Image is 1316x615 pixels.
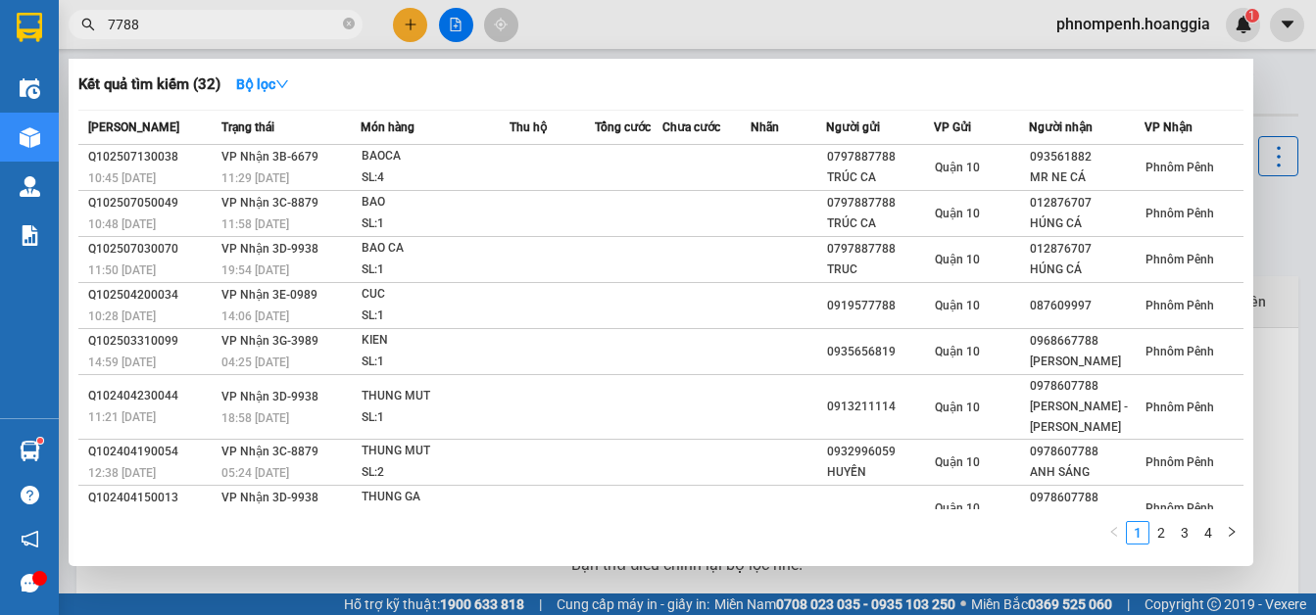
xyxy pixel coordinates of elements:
span: Quận 10 [935,455,980,469]
div: Q102504200034 [88,285,216,306]
img: warehouse-icon [20,127,40,148]
li: Previous Page [1102,521,1126,544]
div: [PERSON_NAME] [1030,352,1144,372]
div: TRÚC CA [827,213,934,234]
span: 11:29 [DATE] [221,171,289,185]
span: 14:59 [DATE] [88,355,156,369]
div: THUNG MUT [362,441,509,462]
span: Phnôm Pênh [1145,161,1214,174]
span: 10:45 [DATE] [88,171,156,185]
span: Người gửi [826,120,880,134]
a: 2 [1150,522,1172,544]
span: 10:48 [DATE] [88,217,156,231]
span: Phnôm Pênh [1145,401,1214,414]
span: VP Nhận 3G-3989 [221,334,318,348]
div: 0919577788 [827,296,934,316]
img: logo-vxr [17,13,42,42]
div: BAO [362,192,509,213]
div: 0968667788 [1030,331,1144,352]
span: notification [21,530,39,548]
span: 11:50 [DATE] [88,263,156,277]
span: VP Gửi [934,120,971,134]
span: Quận 10 [935,345,980,358]
div: Q102507050049 [88,193,216,213]
span: Thu hộ [510,120,547,134]
span: 19:54 [DATE] [221,263,289,277]
div: SL: 1 [362,306,509,327]
span: Phnôm Pênh [1145,501,1214,515]
span: 18:58 [DATE] [221,411,289,425]
div: 0935656819 [827,342,934,362]
span: 05:24 [DATE] [221,466,289,480]
span: Trạng thái [221,120,274,134]
div: Q102507030070 [88,239,216,260]
span: down [275,77,289,91]
div: MR NE CÁ [1030,167,1144,188]
div: CUC [362,284,509,306]
span: Quận 10 [935,501,980,515]
a: 1 [1127,522,1148,544]
div: Q102404190054 [88,442,216,462]
span: Chưa cước [662,120,720,134]
div: ANH SÁNG [1030,508,1144,529]
div: 087609997 [1030,296,1144,316]
img: warehouse-icon [20,78,40,99]
span: 10:28 [DATE] [88,309,156,323]
span: VP Nhận [1145,120,1193,134]
span: Món hàng [361,120,414,134]
img: solution-icon [20,225,40,246]
li: 1 [1126,521,1149,544]
li: 2 [1149,521,1173,544]
span: 14:06 [DATE] [221,309,289,323]
span: 04:25 [DATE] [221,355,289,369]
span: VP Nhận 3C-8879 [221,445,318,458]
div: TRUC [827,260,934,280]
div: 0932996059 [827,442,934,462]
li: Next Page [1220,521,1243,544]
div: 012876707 [1030,239,1144,260]
input: Tìm tên, số ĐT hoặc mã đơn [108,14,339,35]
div: SL: 2 [362,462,509,484]
button: Bộ lọcdown [220,69,305,100]
a: 4 [1197,522,1219,544]
div: 0978607788 [1030,488,1144,508]
div: Q102404230044 [88,386,216,406]
span: Nhãn [751,120,779,134]
div: 0797887788 [827,147,934,167]
div: HÚNG CÁ [1030,213,1144,234]
div: TRÚC CA [827,167,934,188]
div: THUNG MUT [362,386,509,407]
div: [PERSON_NAME] - [PERSON_NAME] [1030,397,1144,438]
span: VP Nhận 3B-6679 [221,150,318,164]
li: 3 [1173,521,1196,544]
span: VP Nhận 3D-9938 [221,242,318,256]
div: 0913211114 [827,397,934,417]
span: 11:21 [DATE] [88,410,156,424]
span: 12:38 [DATE] [88,466,156,480]
div: SL: 1 [362,213,509,235]
span: 11:58 [DATE] [221,217,289,231]
span: question-circle [21,486,39,504]
span: Quận 10 [935,401,980,414]
span: left [1108,526,1120,538]
button: right [1220,521,1243,544]
span: Tổng cước [595,120,651,134]
button: left [1102,521,1126,544]
span: [PERSON_NAME] [88,120,179,134]
div: SL: 1 [362,352,509,373]
div: THUNG GA [362,487,509,508]
div: 0978607788 [1030,442,1144,462]
img: warehouse-icon [20,441,40,461]
div: BAOCA [362,146,509,167]
div: SL: 1 [362,260,509,281]
span: close-circle [343,18,355,29]
span: Phnôm Pênh [1145,207,1214,220]
img: warehouse-icon [20,176,40,197]
span: message [21,574,39,592]
div: Q102507130038 [88,147,216,167]
span: VP Nhận 3E-0989 [221,288,317,302]
div: 093561882 [1030,147,1144,167]
span: Người nhận [1029,120,1093,134]
span: VP Nhận 3D-9938 [221,491,318,504]
span: Phnôm Pênh [1145,299,1214,312]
